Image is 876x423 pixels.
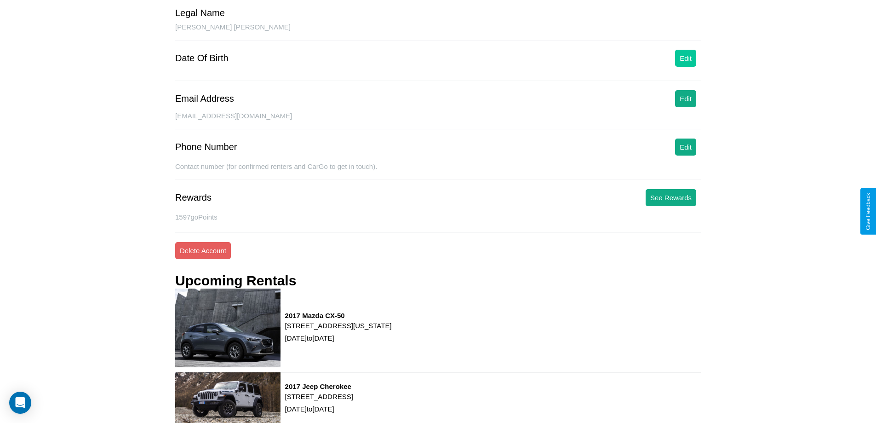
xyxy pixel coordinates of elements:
div: Legal Name [175,8,225,18]
button: Delete Account [175,242,231,259]
div: [EMAIL_ADDRESS][DOMAIN_NAME] [175,112,701,129]
div: Date Of Birth [175,53,229,64]
div: Contact number (for confirmed renters and CarGo to get in touch). [175,162,701,180]
h3: 2017 Jeep Cherokee [285,382,353,390]
div: Open Intercom Messenger [9,392,31,414]
p: 1597 goPoints [175,211,701,223]
h3: 2017 Mazda CX-50 [285,312,392,319]
p: [STREET_ADDRESS] [285,390,353,403]
div: Rewards [175,192,212,203]
button: See Rewards [646,189,696,206]
p: [DATE] to [DATE] [285,332,392,344]
img: rental [175,289,281,367]
div: Give Feedback [865,193,871,230]
div: Email Address [175,93,234,104]
p: [DATE] to [DATE] [285,403,353,415]
div: Phone Number [175,142,237,152]
div: [PERSON_NAME] [PERSON_NAME] [175,23,701,41]
button: Edit [675,139,696,156]
h3: Upcoming Rentals [175,273,296,289]
button: Edit [675,90,696,107]
button: Edit [675,50,696,67]
p: [STREET_ADDRESS][US_STATE] [285,319,392,332]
